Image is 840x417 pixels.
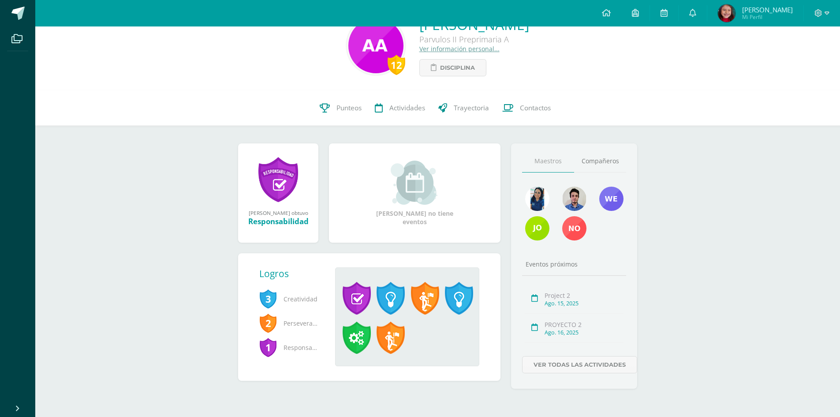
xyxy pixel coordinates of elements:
[440,60,475,76] span: Disciplina
[522,150,574,173] a: Maestros
[545,329,623,336] div: Ago. 16, 2025
[562,216,586,240] img: dd910201b4a713f7865b489e2222b92a.png
[247,209,310,216] div: [PERSON_NAME] obtuvo
[520,103,551,113] span: Contactos
[742,13,793,21] span: Mi Perfil
[259,311,321,335] span: Perseverancia
[599,187,623,211] img: 1322b27940a9e71a57117d606f64a3d1.png
[496,90,557,126] a: Contactos
[259,313,277,333] span: 2
[718,4,735,22] img: 083ad7fa40920b576607324bf618279f.png
[522,356,637,373] a: Ver todas las actividades
[545,320,623,329] div: PROYECTO 2
[419,34,529,45] div: Parvulos II Preprimaria A
[525,216,549,240] img: 6a7a54c56617c0b9e88ba47bf52c02d7.png
[259,337,277,357] span: 1
[259,287,321,311] span: Creatividad
[336,103,362,113] span: Punteos
[259,289,277,309] span: 3
[545,291,623,300] div: Project 2
[432,90,496,126] a: Trayectoria
[371,161,459,226] div: [PERSON_NAME] no tiene eventos
[348,18,403,73] img: d0f8e489418009a1d14a8d4ce3dfa9ca.png
[545,300,623,307] div: Ago. 15, 2025
[259,267,328,280] div: Logros
[388,55,405,75] div: 12
[313,90,368,126] a: Punteos
[391,161,439,205] img: event_small.png
[574,150,626,173] a: Compañeros
[562,187,586,211] img: 2dffed587003e0fc8d85a787cd9a4a0a.png
[419,45,500,53] a: Ver información personal...
[259,335,321,360] span: Responsabilidad
[368,90,432,126] a: Actividades
[247,216,310,226] div: Responsabilidad
[389,103,425,113] span: Actividades
[454,103,489,113] span: Trayectoria
[742,5,793,14] span: [PERSON_NAME]
[522,260,626,268] div: Eventos próximos
[419,59,486,76] a: Disciplina
[525,187,549,211] img: 9eb4089eb1dab80ae621c0bab4c614b0.png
